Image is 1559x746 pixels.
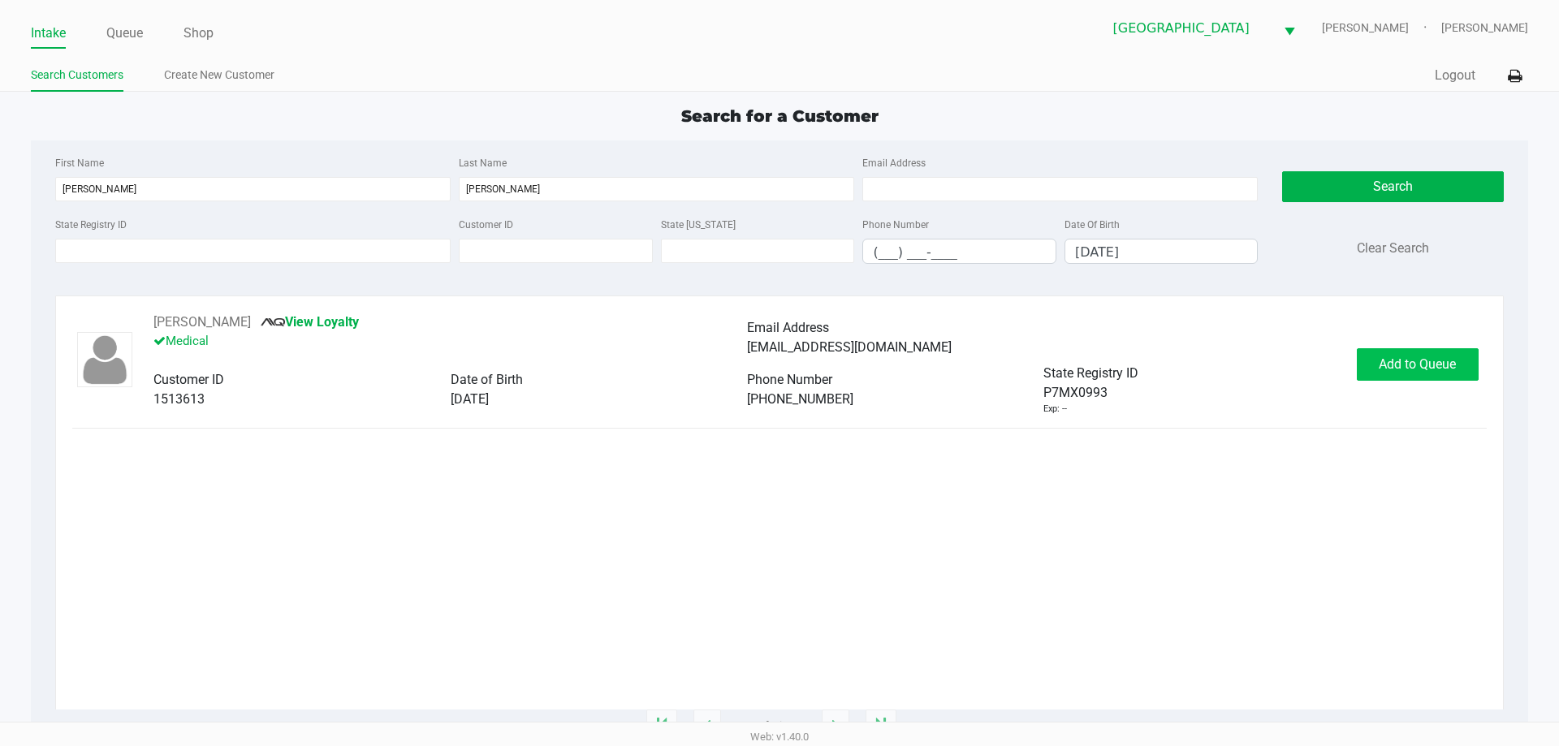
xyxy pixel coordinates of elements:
[31,22,66,45] a: Intake
[153,372,224,387] span: Customer ID
[261,314,359,330] a: View Loyalty
[747,339,952,355] span: [EMAIL_ADDRESS][DOMAIN_NAME]
[1065,218,1120,232] label: Date Of Birth
[55,156,104,170] label: First Name
[451,391,489,407] span: [DATE]
[862,218,929,232] label: Phone Number
[681,106,879,126] span: Search for a Customer
[747,320,829,335] span: Email Address
[153,313,251,332] button: See customer info
[459,218,513,232] label: Customer ID
[1357,348,1479,381] button: Add to Queue
[459,156,507,170] label: Last Name
[451,372,523,387] span: Date of Birth
[866,709,896,742] app-submit-button: Move to last page
[1282,171,1503,202] button: Search
[153,332,747,351] p: Medical
[646,709,677,742] app-submit-button: Move to first page
[1379,356,1456,372] span: Add to Queue
[1065,239,1259,264] kendo-maskedtextbox: Format: MM/DD/YYYY
[184,22,214,45] a: Shop
[862,239,1056,264] kendo-maskedtextbox: Format: (999) 999-9999
[1043,383,1108,403] span: P7MX0993
[737,718,805,734] span: 1 - 1 of 1 items
[153,391,205,407] span: 1513613
[747,391,853,407] span: [PHONE_NUMBER]
[1435,66,1475,85] button: Logout
[862,156,926,170] label: Email Address
[1274,9,1305,47] button: Select
[822,709,849,742] app-submit-button: Next
[106,22,143,45] a: Queue
[863,239,1056,265] input: Format: (999) 999-9999
[747,372,832,387] span: Phone Number
[750,731,809,743] span: Web: v1.40.0
[31,65,123,85] a: Search Customers
[1043,365,1138,381] span: State Registry ID
[55,218,127,232] label: State Registry ID
[1322,19,1441,37] span: [PERSON_NAME]
[1357,239,1429,258] button: Clear Search
[164,65,274,85] a: Create New Customer
[1065,239,1258,265] input: Format: MM/DD/YYYY
[1441,19,1528,37] span: [PERSON_NAME]
[1113,19,1264,38] span: [GEOGRAPHIC_DATA]
[1043,403,1067,416] div: Exp: --
[661,218,736,232] label: State [US_STATE]
[693,709,721,742] app-submit-button: Previous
